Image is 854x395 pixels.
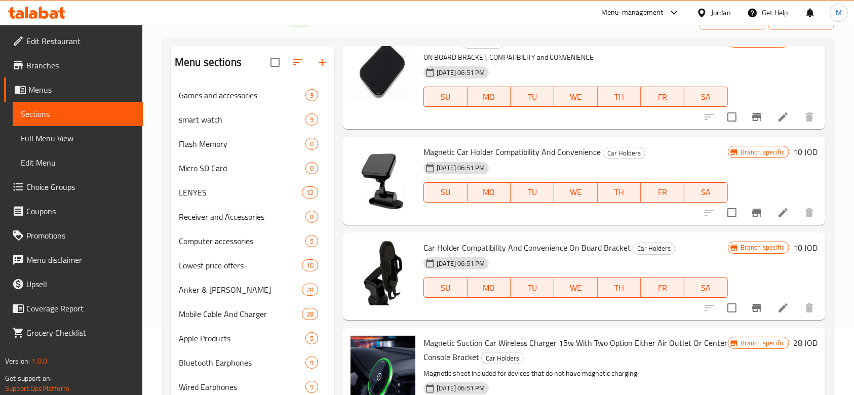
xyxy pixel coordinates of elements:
[306,115,318,125] span: 9
[305,235,318,247] div: items
[603,147,645,159] span: Car Holders
[645,281,680,295] span: FR
[26,35,135,47] span: Edit Restaurant
[554,87,598,107] button: WE
[428,90,463,104] span: SU
[793,241,818,255] h6: 10 JOD
[641,278,684,298] button: FR
[264,52,286,73] span: Select all sections
[511,182,554,203] button: TU
[302,308,318,320] div: items
[305,162,318,174] div: items
[641,182,684,203] button: FR
[171,83,334,107] div: Games and accessories9
[306,382,318,392] span: 9
[179,211,305,223] span: Receiver and Accessories
[4,175,143,199] a: Choice Groups
[468,278,511,298] button: MO
[468,87,511,107] button: MO
[179,138,305,150] span: Flash Memory
[13,150,143,175] a: Edit Menu
[515,281,550,295] span: TU
[797,296,822,320] button: delete
[423,335,727,365] span: Magnetic Suction Car Wireless Charger 15w With Two Option Either Air Outlet Or Center Console Bra...
[515,90,550,104] span: TU
[13,102,143,126] a: Sections
[602,185,637,200] span: TH
[171,180,334,205] div: LENYES12
[302,285,318,295] span: 28
[171,253,334,278] div: Lowest price offers10
[482,352,523,364] span: Car Holders
[793,34,818,49] h6: 10 JOD
[13,126,143,150] a: Full Menu View
[736,243,789,252] span: Branch specific
[688,185,724,200] span: SA
[171,229,334,253] div: Computer accessories5
[171,107,334,132] div: smart watch9
[4,248,143,272] a: Menu disclaimer
[433,68,489,77] span: [DATE] 06:51 PM
[481,352,524,364] div: Car Holders
[4,199,143,223] a: Coupons
[745,201,769,225] button: Branch-specific-item
[793,145,818,159] h6: 10 JOD
[21,108,135,120] span: Sections
[797,105,822,129] button: delete
[302,309,318,319] span: 28
[777,14,826,27] span: export
[179,308,302,320] div: Mobile Cable And Charger
[351,241,415,305] img: Car Holder Compatibility And Convenience On Board Bracket
[4,29,143,53] a: Edit Restaurant
[305,357,318,369] div: items
[306,334,318,343] span: 5
[4,321,143,345] a: Grocery Checklist
[179,284,302,296] span: Anker & [PERSON_NAME]
[305,89,318,101] div: items
[171,326,334,350] div: Apple Products5
[171,205,334,229] div: Receiver and Accessories8
[558,281,594,295] span: WE
[5,372,52,385] span: Get support on:
[179,332,305,344] span: Apple Products
[171,278,334,302] div: Anker & [PERSON_NAME]28
[602,281,637,295] span: TH
[305,381,318,393] div: items
[31,354,47,368] span: 1.0.0
[554,182,598,203] button: WE
[306,91,318,100] span: 9
[179,89,305,101] span: Games and accessories
[171,156,334,180] div: Micro SD Card0
[26,59,135,71] span: Branches
[472,281,507,295] span: MO
[26,302,135,314] span: Coverage Report
[28,84,135,96] span: Menus
[633,243,675,254] span: Car Holders
[179,186,302,199] span: LENYES
[777,111,789,123] a: Edit menu item
[428,185,463,200] span: SU
[179,259,302,271] div: Lowest price offers
[305,332,318,344] div: items
[745,105,769,129] button: Branch-specific-item
[306,139,318,149] span: 0
[286,50,310,74] span: Sort sections
[4,223,143,248] a: Promotions
[306,358,318,368] span: 9
[175,55,242,70] h2: Menu sections
[305,113,318,126] div: items
[423,87,468,107] button: SU
[302,261,318,270] span: 10
[688,281,724,295] span: SA
[4,77,143,102] a: Menus
[433,383,489,393] span: [DATE] 06:51 PM
[472,185,507,200] span: MO
[4,272,143,296] a: Upsell
[511,87,554,107] button: TU
[641,87,684,107] button: FR
[598,87,641,107] button: TH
